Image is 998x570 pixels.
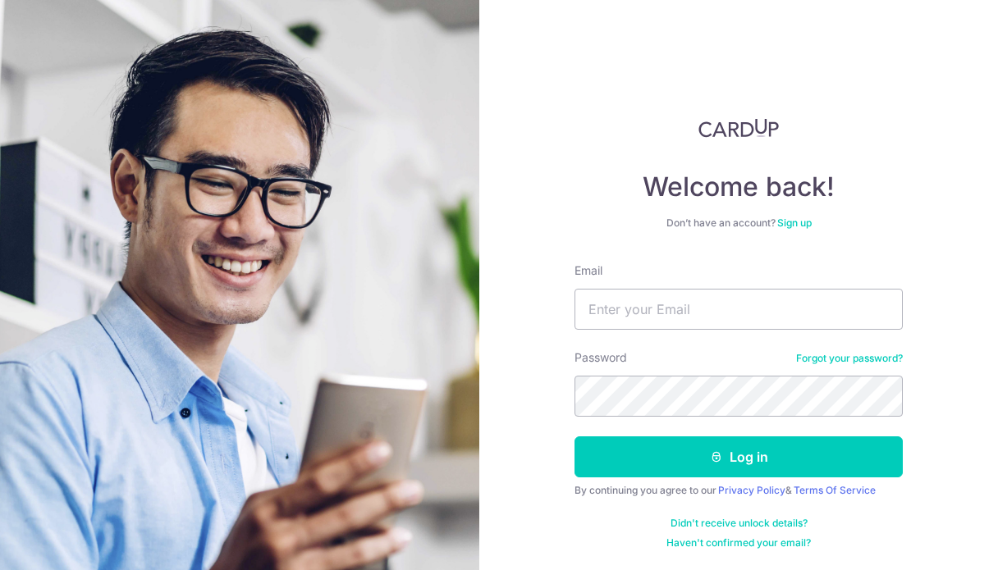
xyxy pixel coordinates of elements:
a: Haven't confirmed your email? [666,536,811,549]
label: Email [575,262,602,279]
h4: Welcome back! [575,171,903,203]
input: Enter your Email [575,289,903,330]
div: Don’t have an account? [575,217,903,230]
a: Privacy Policy [718,484,785,496]
a: Terms Of Service [794,484,876,496]
a: Sign up [777,217,812,229]
button: Log in [575,436,903,477]
div: By continuing you agree to our & [575,484,903,497]
a: Didn't receive unlock details? [671,517,808,530]
img: CardUp Logo [698,118,779,138]
a: Forgot your password? [796,352,903,365]
label: Password [575,349,627,366]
